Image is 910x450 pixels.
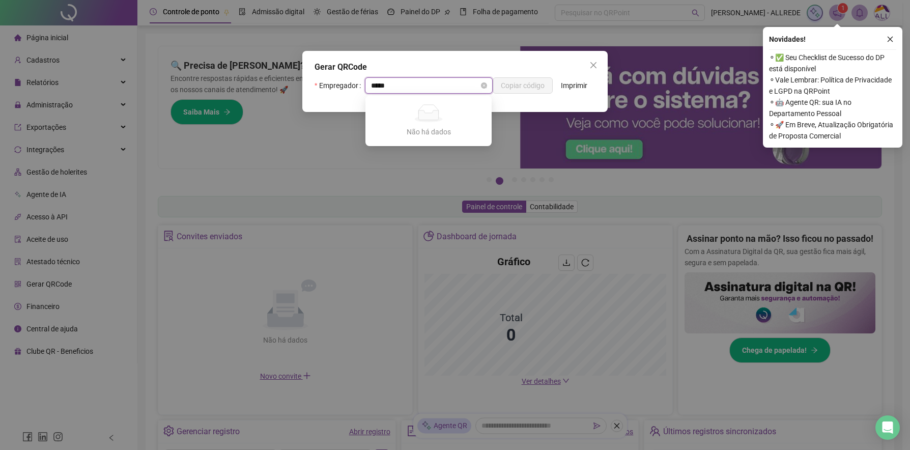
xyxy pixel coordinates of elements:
span: ⚬ ✅ Seu Checklist de Sucesso do DP está disponível [769,52,896,74]
div: Gerar QRCode [315,61,595,73]
button: Imprimir [553,77,595,94]
span: ⚬ 🚀 Em Breve, Atualização Obrigatória de Proposta Comercial [769,119,896,142]
label: Empregador [315,77,365,94]
button: Copiar código [493,77,553,94]
span: ⚬ Vale Lembrar: Política de Privacidade e LGPD na QRPoint [769,74,896,97]
span: close [887,36,894,43]
span: close [589,61,598,69]
span: close-circle [481,82,487,89]
div: Não há dados [378,126,479,137]
span: ⚬ 🤖 Agente QR: sua IA no Departamento Pessoal [769,97,896,119]
span: Novidades ! [769,34,806,45]
div: Open Intercom Messenger [875,415,900,440]
button: Close [585,57,602,73]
